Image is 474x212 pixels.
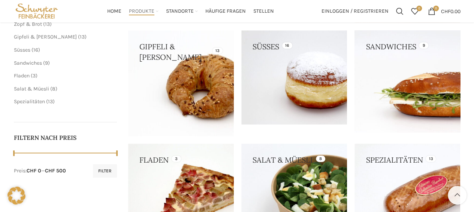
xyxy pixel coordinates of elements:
[441,8,450,14] span: CHF
[407,4,422,19] a: 0
[253,4,274,19] a: Stellen
[129,4,158,19] a: Produkte
[14,167,66,175] div: Preis: —
[166,8,194,15] span: Standorte
[416,6,422,11] span: 0
[48,98,53,105] span: 13
[107,8,121,15] span: Home
[407,4,422,19] div: Meine Wunschliste
[14,47,30,53] a: Süsses
[424,4,464,19] a: 0 CHF0.00
[14,98,45,105] a: Spezialitäten
[27,168,41,174] span: CHF 0
[433,6,439,11] span: 0
[107,4,121,19] a: Home
[14,34,77,40] a: Gipfeli & [PERSON_NAME]
[318,4,392,19] a: Einloggen / Registrieren
[321,9,389,14] span: Einloggen / Registrieren
[14,133,117,142] h5: Filtern nach Preis
[441,8,461,14] bdi: 0.00
[14,7,60,14] a: Site logo
[63,4,317,19] div: Main navigation
[205,4,246,19] a: Häufige Fragen
[45,21,50,27] span: 13
[45,60,48,66] span: 9
[129,8,154,15] span: Produkte
[166,4,198,19] a: Standorte
[14,60,42,66] a: Sandwiches
[14,73,30,79] a: Fladen
[14,86,49,92] a: Salat & Müesli
[45,168,66,174] span: CHF 500
[448,186,467,205] a: Scroll to top button
[52,86,55,92] span: 8
[392,4,407,19] a: Suchen
[80,34,85,40] span: 13
[253,8,274,15] span: Stellen
[205,8,246,15] span: Häufige Fragen
[33,73,36,79] span: 3
[33,47,38,53] span: 16
[14,21,42,27] a: Zopf & Brot
[93,164,117,178] button: Filter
